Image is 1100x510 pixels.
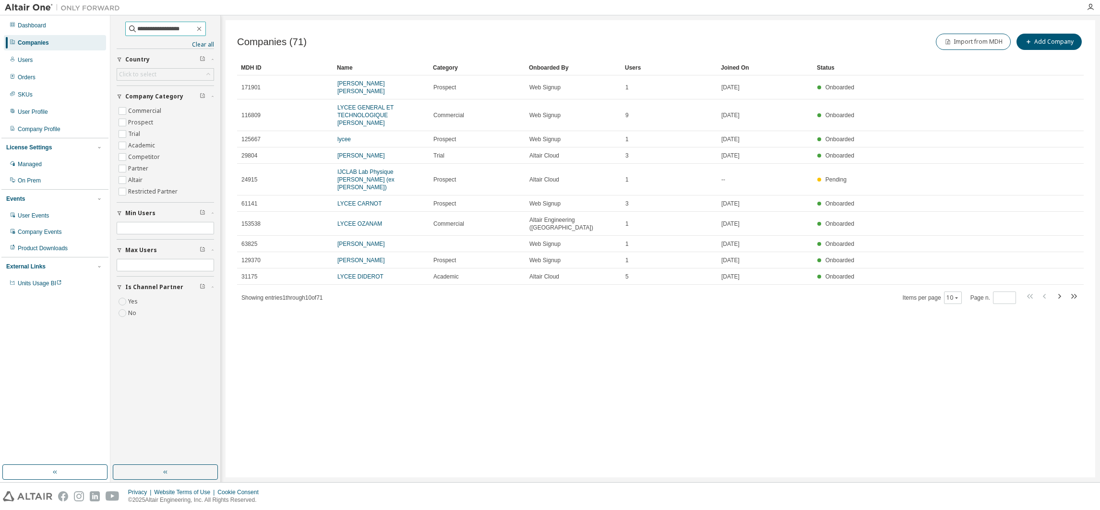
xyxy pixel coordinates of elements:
div: Users [625,60,713,75]
img: Altair One [5,3,125,12]
div: Website Terms of Use [154,488,217,496]
span: 1 [625,176,629,183]
img: altair_logo.svg [3,491,52,501]
span: Web Signup [529,111,561,119]
span: [DATE] [721,84,740,91]
a: IJCLAB Lab Physique [PERSON_NAME] (ex [PERSON_NAME]) [337,169,395,191]
span: Web Signup [529,256,561,264]
span: -- [721,176,725,183]
span: Clear filter [200,283,205,291]
div: Events [6,195,25,203]
a: LYCEE DIDEROT [337,273,383,280]
div: Product Downloads [18,244,68,252]
div: Company Profile [18,125,60,133]
a: Clear all [117,41,214,49]
span: Company Category [125,93,183,100]
span: 1 [625,240,629,248]
span: Web Signup [529,135,561,143]
span: 1 [625,135,629,143]
div: Name [337,60,425,75]
div: External Links [6,263,46,270]
span: [DATE] [721,240,740,248]
span: 1 [625,220,629,228]
a: [PERSON_NAME] [PERSON_NAME] [337,80,385,95]
button: Add Company [1016,34,1082,50]
span: Clear filter [200,93,205,100]
span: Units Usage BI [18,280,62,287]
span: Onboarded [825,84,854,91]
span: Altair Cloud [529,273,559,280]
span: Onboarded [825,152,854,159]
label: Altair [128,174,144,186]
span: Onboarded [825,136,854,143]
button: Import from MDH [936,34,1011,50]
span: Academic [433,273,459,280]
span: Country [125,56,150,63]
label: Partner [128,163,150,174]
span: 116809 [241,111,261,119]
span: Prospect [433,176,456,183]
div: Orders [18,73,36,81]
span: 171901 [241,84,261,91]
div: Joined On [721,60,809,75]
span: 3 [625,152,629,159]
label: Prospect [128,117,155,128]
span: Max Users [125,246,157,254]
span: Prospect [433,256,456,264]
span: 153538 [241,220,261,228]
span: Altair Cloud [529,176,559,183]
span: Companies (71) [237,36,307,48]
span: Web Signup [529,84,561,91]
span: Commercial [433,220,464,228]
label: No [128,307,138,319]
span: 61141 [241,200,257,207]
span: Prospect [433,135,456,143]
div: Cookie Consent [217,488,264,496]
div: Privacy [128,488,154,496]
span: 9 [625,111,629,119]
span: Items per page [903,291,962,304]
img: instagram.svg [74,491,84,501]
span: 63825 [241,240,257,248]
span: [DATE] [721,220,740,228]
button: Min Users [117,203,214,224]
a: LYCEE OZANAM [337,220,382,227]
div: Status [817,60,1026,75]
span: Altair Engineering ([GEOGRAPHIC_DATA]) [529,216,617,231]
span: 31175 [241,273,257,280]
span: Is Channel Partner [125,283,183,291]
a: LYCEE CARNOT [337,200,382,207]
span: 1 [625,256,629,264]
span: Prospect [433,84,456,91]
span: [DATE] [721,256,740,264]
label: Restricted Partner [128,186,179,197]
img: linkedin.svg [90,491,100,501]
span: Trial [433,152,444,159]
span: [DATE] [721,135,740,143]
span: Web Signup [529,200,561,207]
span: Clear filter [200,56,205,63]
span: 5 [625,273,629,280]
div: Click to select [119,71,156,78]
div: Dashboard [18,22,46,29]
img: youtube.svg [106,491,120,501]
span: [DATE] [721,152,740,159]
span: Clear filter [200,246,205,254]
div: On Prem [18,177,41,184]
div: Managed [18,160,42,168]
div: MDH ID [241,60,329,75]
div: License Settings [6,144,52,151]
span: Onboarded [825,112,854,119]
span: Onboarded [825,241,854,247]
label: Trial [128,128,142,140]
div: Companies [18,39,49,47]
span: Onboarded [825,200,854,207]
span: 24915 [241,176,257,183]
span: [DATE] [721,273,740,280]
span: Onboarded [825,220,854,227]
span: Showing entries 1 through 10 of 71 [241,294,323,301]
span: 1 [625,84,629,91]
a: lycee [337,136,351,143]
button: Company Category [117,86,214,107]
button: 10 [946,294,959,302]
